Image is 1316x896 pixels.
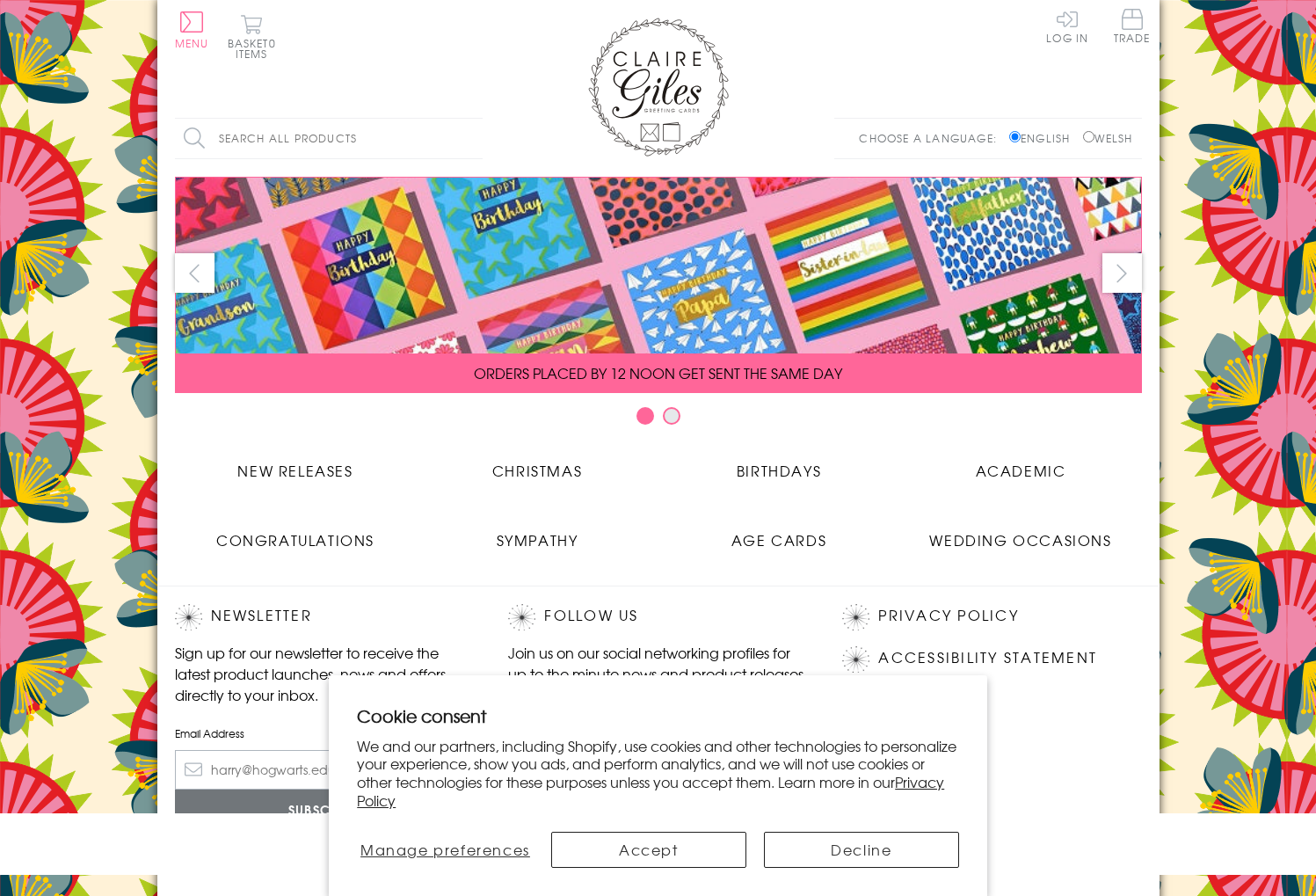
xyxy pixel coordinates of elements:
span: ORDERS PLACED BY 12 NOON GET SENT THE SAME DAY [474,362,842,383]
button: prev [175,253,214,293]
p: We and our partners, including Shopify, use cookies and other technologies to personalize your ex... [357,737,959,810]
input: English [1009,131,1021,142]
span: Wedding Occasions [929,529,1111,550]
input: Welsh [1083,131,1094,142]
a: Birthdays [658,447,900,481]
span: Birthdays [737,460,821,481]
button: next [1102,253,1142,293]
button: Manage preferences [357,832,533,868]
span: New Releases [237,460,353,481]
span: Congratulations [216,529,374,550]
a: Congratulations [175,516,417,550]
a: New Releases [175,447,417,481]
span: Menu [175,35,209,51]
span: Age Cards [731,529,826,550]
span: Manage preferences [360,839,530,860]
a: Wedding Occasions [900,516,1142,550]
button: Carousel Page 1 (Current Slide) [636,407,654,425]
input: Search [465,119,483,158]
h2: Follow Us [508,604,807,630]
span: Trade [1114,9,1151,43]
label: Welsh [1083,130,1133,146]
a: Christmas [417,447,658,481]
h2: Cookie consent [357,703,959,728]
p: Sign up for our newsletter to receive the latest product launches, news and offers directly to yo... [175,642,474,705]
button: Accept [551,832,746,868]
label: English [1009,130,1079,146]
span: Academic [976,460,1066,481]
button: Basket0 items [228,14,276,59]
span: Christmas [492,460,582,481]
a: Accessibility Statement [878,646,1097,670]
p: Join us on our social networking profiles for up to the minute news and product releases the mome... [508,642,807,705]
img: Claire Giles Greetings Cards [588,18,729,157]
a: Trade [1114,9,1151,47]
a: Academic [900,447,1142,481]
button: Menu [175,11,209,48]
a: Privacy Policy [878,604,1018,628]
input: harry@hogwarts.edu [175,750,474,790]
input: Subscribe [175,790,474,829]
span: Sympathy [497,529,578,550]
h2: Newsletter [175,604,474,630]
button: Decline [764,832,959,868]
a: Log In [1046,9,1088,43]
a: Privacy Policy [357,771,944,811]
label: Email Address [175,725,474,741]
div: Carousel Pagination [175,406,1142,433]
a: Sympathy [417,516,658,550]
button: Carousel Page 2 [663,407,680,425]
span: 0 items [236,35,276,62]
a: Age Cards [658,516,900,550]
input: Search all products [175,119,483,158]
p: Choose a language: [859,130,1006,146]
